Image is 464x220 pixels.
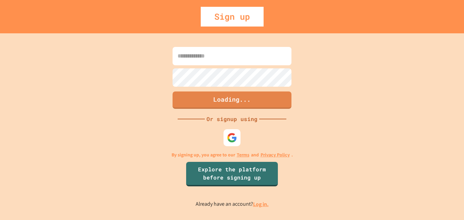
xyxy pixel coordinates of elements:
[227,133,237,143] img: google-icon.svg
[205,115,259,123] div: Or signup using
[173,91,291,109] button: Loading...
[186,162,278,186] a: Explore the platform before signing up
[196,200,269,208] p: Already have an account?
[253,201,269,208] a: Log in.
[261,151,290,158] a: Privacy Policy
[201,7,264,27] div: Sign up
[237,151,249,158] a: Terms
[172,151,293,158] p: By signing up, you agree to our and .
